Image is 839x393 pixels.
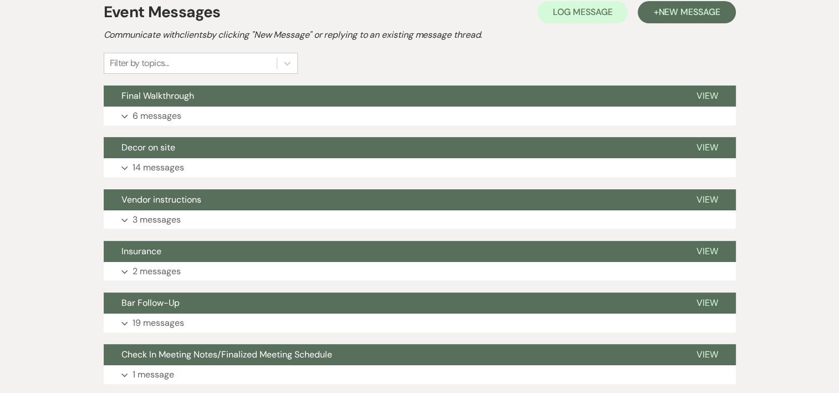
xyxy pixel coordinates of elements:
button: View [679,85,736,107]
button: View [679,241,736,262]
p: 3 messages [133,213,181,227]
span: Insurance [121,245,161,257]
button: 6 messages [104,107,736,125]
span: View [696,90,718,102]
button: Final Walkthrough [104,85,679,107]
button: View [679,137,736,158]
p: 14 messages [133,160,184,175]
button: View [679,189,736,210]
span: View [696,349,718,360]
span: View [696,297,718,309]
p: 6 messages [133,109,181,123]
span: View [696,245,718,257]
p: 1 message [133,367,174,382]
p: 19 messages [133,316,184,330]
span: Vendor instructions [121,194,201,205]
button: View [679,293,736,314]
button: Insurance [104,241,679,262]
button: Log Message [537,1,628,23]
span: View [696,194,718,205]
button: Bar Follow-Up [104,293,679,314]
button: Check In Meeting Notes/Finalized Meeting Schedule [104,344,679,365]
span: New Message [658,6,720,18]
button: Vendor instructions [104,189,679,210]
div: Filter by topics... [110,57,169,70]
span: Check In Meeting Notes/Finalized Meeting Schedule [121,349,332,360]
button: 1 message [104,365,736,384]
span: Log Message [553,6,612,18]
span: Bar Follow-Up [121,297,180,309]
h1: Event Messages [104,1,221,24]
button: +New Message [638,1,735,23]
button: 3 messages [104,210,736,229]
button: View [679,344,736,365]
span: Final Walkthrough [121,90,194,102]
span: Decor on site [121,142,175,153]
button: Decor on site [104,137,679,158]
button: 14 messages [104,158,736,177]
button: 19 messages [104,314,736,332]
h2: Communicate with clients by clicking "New Message" or replying to an existing message thread. [104,28,736,42]
p: 2 messages [133,264,181,279]
button: 2 messages [104,262,736,281]
span: View [696,142,718,153]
